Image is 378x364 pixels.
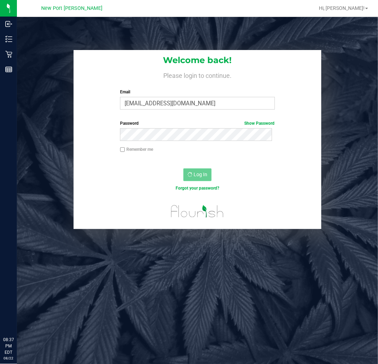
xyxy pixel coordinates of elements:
span: New Port [PERSON_NAME] [41,5,102,11]
span: Hi, [PERSON_NAME]! [319,5,365,11]
img: flourish_logo.svg [166,199,228,224]
span: Log In [194,172,207,177]
inline-svg: Inventory [5,36,12,43]
p: 08:37 PM EDT [3,337,14,356]
h4: Please login to continue. [74,70,321,79]
label: Email [120,89,275,95]
button: Log In [183,168,212,181]
input: Remember me [120,147,125,152]
span: Password [120,121,139,126]
label: Remember me [120,146,153,153]
a: Show Password [245,121,275,126]
a: Forgot your password? [176,186,219,191]
h1: Welcome back! [74,56,321,65]
inline-svg: Reports [5,66,12,73]
inline-svg: Inbound [5,20,12,27]
inline-svg: Retail [5,51,12,58]
p: 08/22 [3,356,14,361]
